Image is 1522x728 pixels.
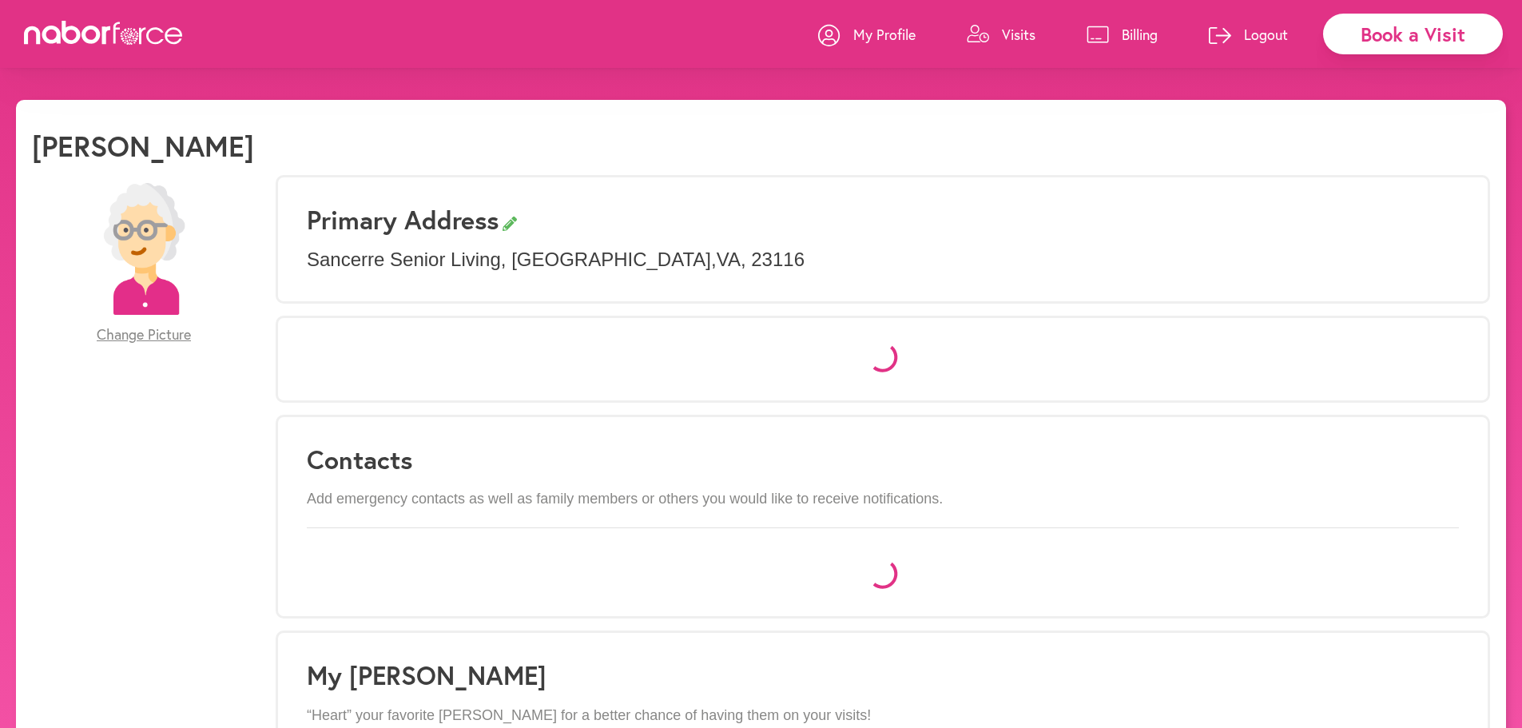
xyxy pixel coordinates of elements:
[307,660,1459,690] h1: My [PERSON_NAME]
[307,444,1459,475] h3: Contacts
[967,10,1035,58] a: Visits
[78,183,210,315] img: efc20bcf08b0dac87679abea64c1faab.png
[1209,10,1288,58] a: Logout
[97,326,191,344] span: Change Picture
[1244,25,1288,44] p: Logout
[853,25,916,44] p: My Profile
[818,10,916,58] a: My Profile
[307,249,1459,272] p: Sancerre Senior Living , [GEOGRAPHIC_DATA] , VA , 23116
[32,129,254,163] h1: [PERSON_NAME]
[1122,25,1158,44] p: Billing
[307,205,1459,235] h3: Primary Address
[1087,10,1158,58] a: Billing
[307,491,1459,508] p: Add emergency contacts as well as family members or others you would like to receive notifications.
[307,707,1459,725] p: “Heart” your favorite [PERSON_NAME] for a better chance of having them on your visits!
[1002,25,1035,44] p: Visits
[1323,14,1503,54] div: Book a Visit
